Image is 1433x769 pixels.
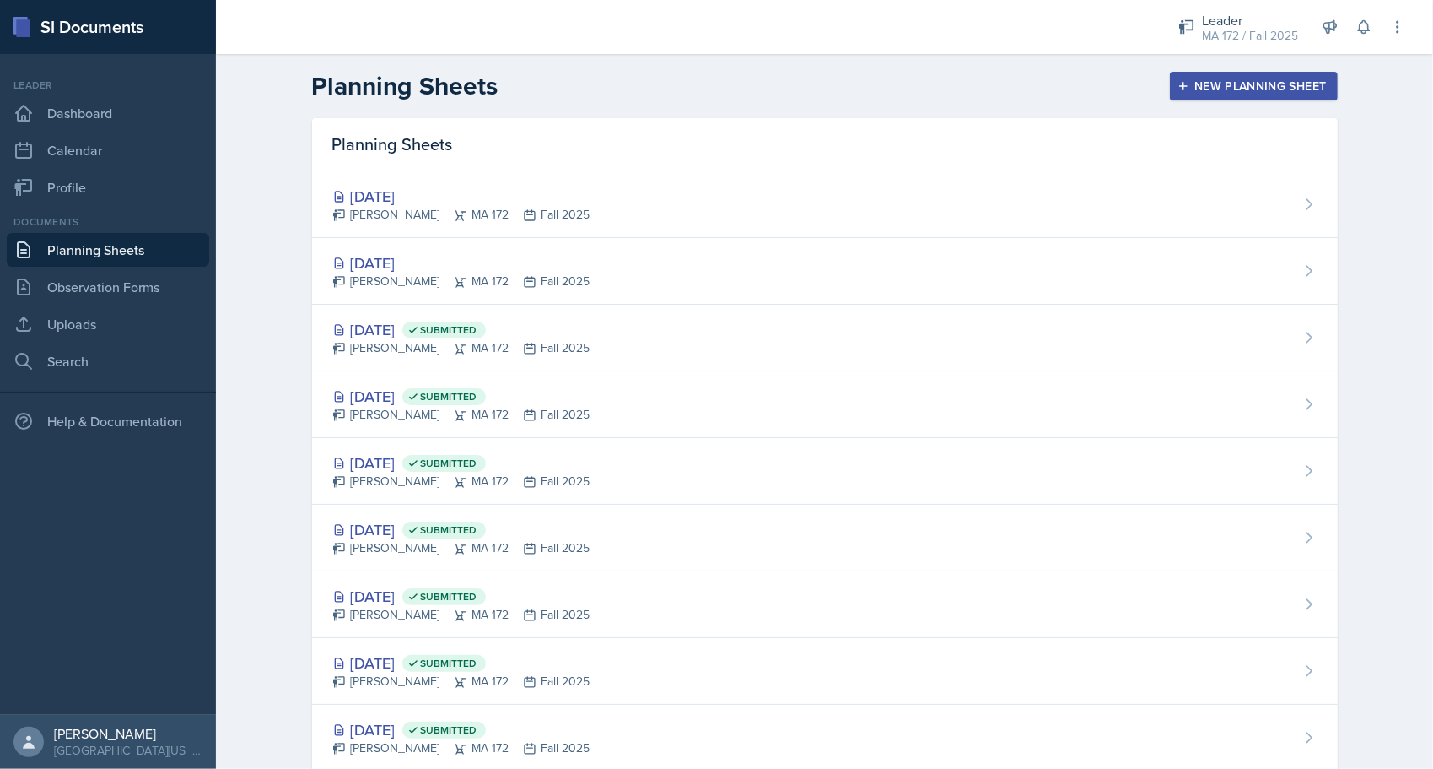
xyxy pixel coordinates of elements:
div: Help & Documentation [7,404,209,438]
button: New Planning Sheet [1170,72,1337,100]
div: [PERSON_NAME] MA 172 Fall 2025 [332,673,590,690]
div: [DATE] [332,585,590,608]
a: Search [7,344,209,378]
a: [DATE] Submitted [PERSON_NAME]MA 172Fall 2025 [312,305,1338,371]
div: [PERSON_NAME] MA 172 Fall 2025 [332,606,590,624]
div: [DATE] [332,252,590,274]
div: [PERSON_NAME] MA 172 Fall 2025 [332,473,590,490]
div: [DATE] [332,518,590,541]
span: Submitted [421,523,477,537]
span: Submitted [421,323,477,337]
a: [DATE] Submitted [PERSON_NAME]MA 172Fall 2025 [312,638,1338,705]
div: [PERSON_NAME] MA 172 Fall 2025 [332,539,590,557]
div: [DATE] [332,718,590,741]
span: Submitted [421,590,477,604]
a: [DATE] Submitted [PERSON_NAME]MA 172Fall 2025 [312,438,1338,505]
div: [PERSON_NAME] MA 172 Fall 2025 [332,739,590,757]
h2: Planning Sheets [312,71,498,101]
a: Profile [7,171,209,204]
a: Observation Forms [7,270,209,304]
span: Submitted [421,457,477,470]
a: [DATE] Submitted [PERSON_NAME]MA 172Fall 2025 [312,371,1338,438]
a: Dashboard [7,96,209,130]
div: [DATE] [332,185,590,208]
a: [DATE] Submitted [PERSON_NAME]MA 172Fall 2025 [312,505,1338,571]
div: [DATE] [332,652,590,674]
div: Leader [1202,10,1298,30]
div: Planning Sheets [312,118,1338,171]
a: Calendar [7,133,209,167]
div: [DATE] [332,452,590,474]
a: [DATE] Submitted [PERSON_NAME]MA 172Fall 2025 [312,571,1338,638]
a: [DATE] [PERSON_NAME]MA 172Fall 2025 [312,238,1338,305]
div: [DATE] [332,385,590,408]
div: Documents [7,214,209,230]
div: [PERSON_NAME] [54,725,202,742]
div: [PERSON_NAME] MA 172 Fall 2025 [332,273,590,290]
span: Submitted [421,390,477,403]
div: [PERSON_NAME] MA 172 Fall 2025 [332,339,590,357]
a: [DATE] [PERSON_NAME]MA 172Fall 2025 [312,171,1338,238]
div: MA 172 / Fall 2025 [1202,27,1298,45]
div: [PERSON_NAME] MA 172 Fall 2025 [332,406,590,424]
div: [PERSON_NAME] MA 172 Fall 2025 [332,206,590,224]
div: New Planning Sheet [1181,79,1326,93]
div: Leader [7,78,209,93]
span: Submitted [421,657,477,670]
a: Planning Sheets [7,233,209,267]
span: Submitted [421,723,477,737]
div: [DATE] [332,318,590,341]
div: [GEOGRAPHIC_DATA][US_STATE] in [GEOGRAPHIC_DATA] [54,742,202,759]
a: Uploads [7,307,209,341]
